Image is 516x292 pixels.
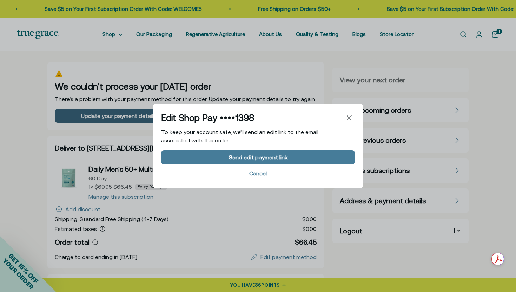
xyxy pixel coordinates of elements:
[161,150,355,164] button: Send edit payment link
[161,167,355,180] span: Cancel
[161,129,318,144] span: To keep your account safe, we’ll send an edit link to the email associated with this order.
[229,154,287,160] div: Send edit payment link
[249,171,267,176] div: Cancel
[344,112,355,124] span: Close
